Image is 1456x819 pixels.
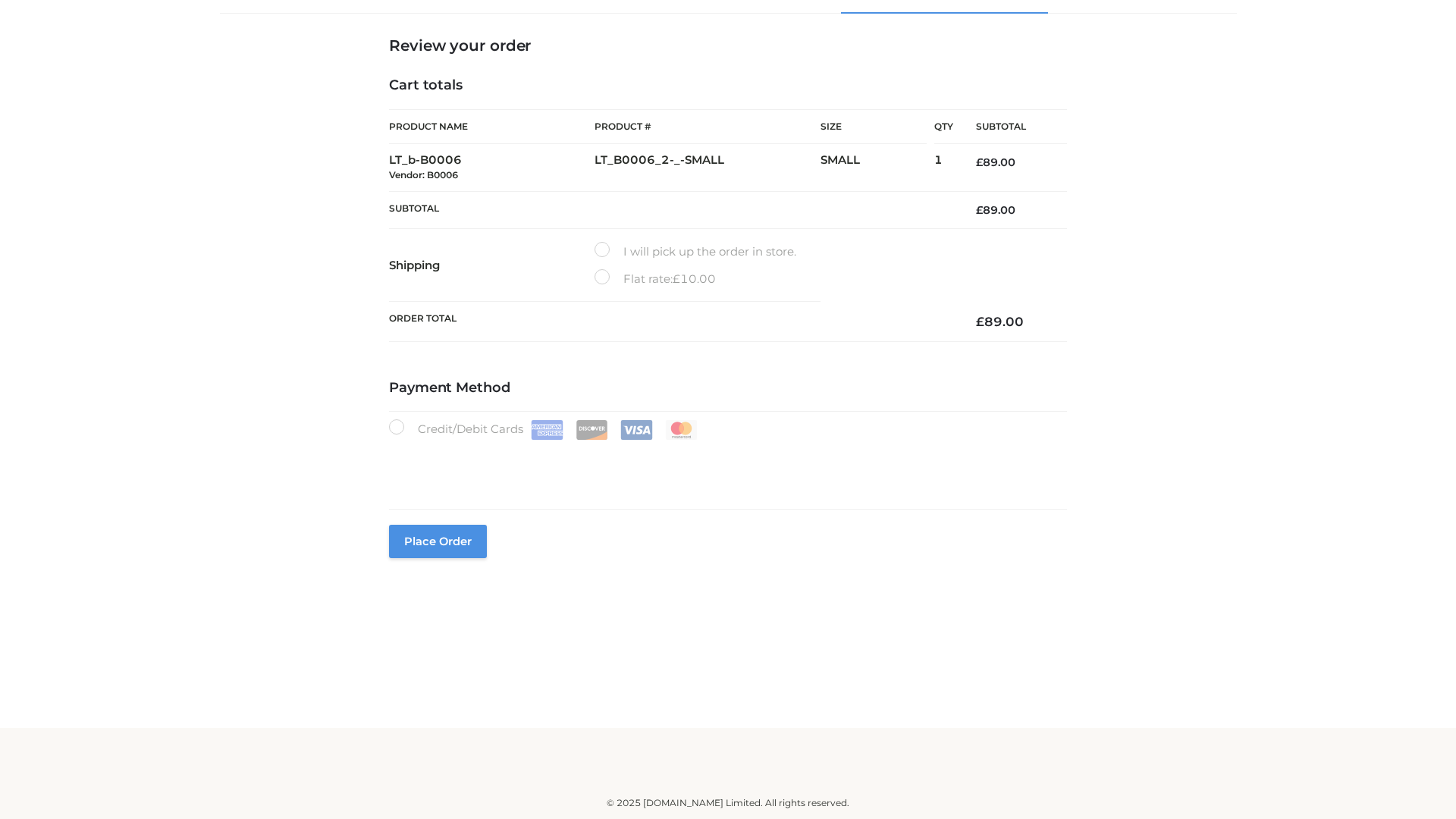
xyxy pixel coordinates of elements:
div: © 2025 [DOMAIN_NAME] Limited. All rights reserved. [225,795,1231,811]
h4: Cart totals [389,77,1067,94]
th: Subtotal [389,191,953,228]
span: £ [673,271,680,286]
th: Product Name [389,109,595,144]
th: Order Total [389,302,953,342]
img: Amex [531,420,563,440]
h3: Review your order [389,36,1067,55]
img: Visa [620,420,653,440]
label: Credit/Debit Cards [389,419,699,440]
td: LT_B0006_2-_-SMALL [595,144,821,192]
th: Subtotal [953,110,1067,144]
bdi: 10.00 [673,271,716,286]
img: Discover [576,420,608,440]
th: Shipping [389,229,595,302]
td: 1 [934,144,953,192]
img: Mastercard [665,420,698,440]
span: £ [976,314,984,329]
iframe: Secure payment input frame [386,437,1064,492]
bdi: 89.00 [976,314,1024,329]
label: I will pick up the order in store. [595,242,796,262]
span: £ [976,155,983,169]
small: Vendor: B0006 [389,169,458,180]
button: Place order [389,525,487,558]
h4: Payment Method [389,380,1067,397]
td: SMALL [821,144,934,192]
bdi: 89.00 [976,203,1015,217]
bdi: 89.00 [976,155,1015,169]
label: Flat rate: [595,269,716,289]
span: £ [976,203,983,217]
th: Product # [595,109,821,144]
th: Size [821,110,927,144]
td: LT_b-B0006 [389,144,595,192]
th: Qty [934,109,953,144]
